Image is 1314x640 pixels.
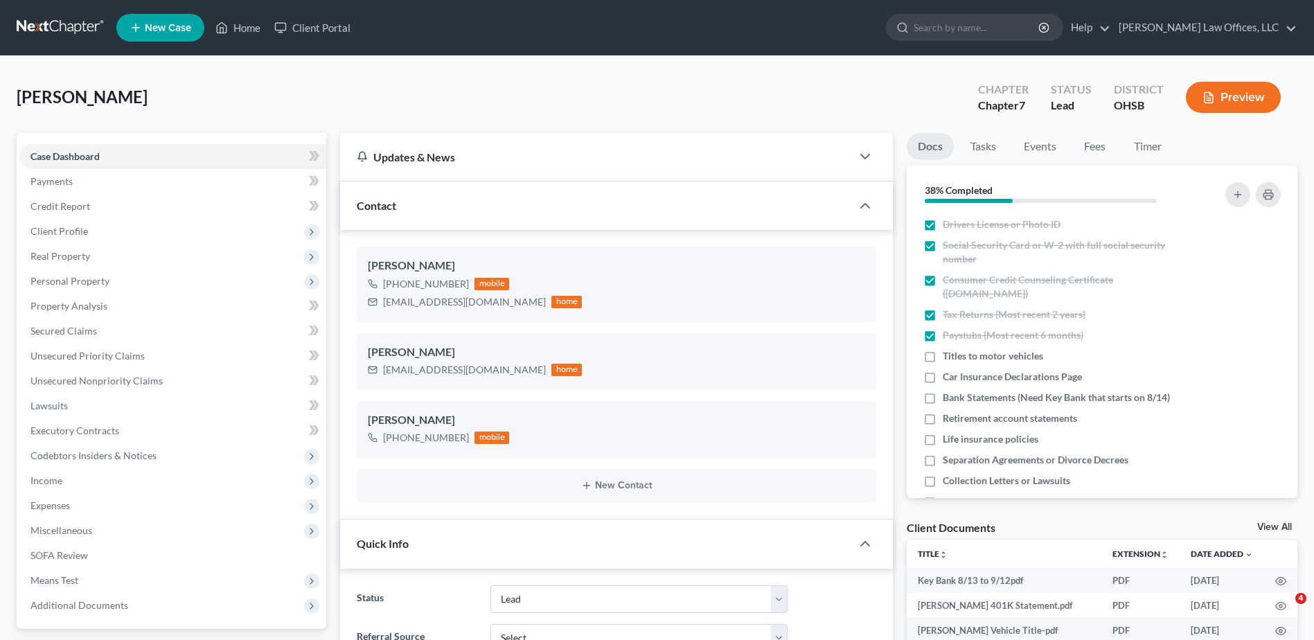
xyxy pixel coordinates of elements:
span: Credit Report [30,200,90,212]
button: Preview [1186,82,1281,113]
span: Paystubs (Most recent 6 months) [943,328,1083,342]
span: Lawsuits [30,400,68,411]
a: Help [1064,15,1110,40]
span: Drivers License or Photo ID [943,217,1060,231]
td: PDF [1101,593,1180,618]
div: District [1114,82,1164,98]
div: [PERSON_NAME] [368,258,865,274]
span: 4 [1295,593,1306,604]
div: mobile [474,432,509,444]
td: [DATE] [1180,593,1264,618]
a: Extensionunfold_more [1112,549,1169,559]
a: Unsecured Priority Claims [19,344,326,368]
a: Home [208,15,267,40]
span: SOFA Review [30,549,88,561]
td: [DATE] [1180,568,1264,593]
a: Executory Contracts [19,418,326,443]
div: Chapter [978,98,1029,114]
span: New Case [145,23,191,33]
div: Updates & News [357,150,835,164]
span: Social Security Card or W-2 with full social security number [943,238,1188,266]
i: unfold_more [939,551,948,559]
div: home [551,364,582,376]
span: [PERSON_NAME] [17,87,148,107]
span: Means Test [30,574,78,586]
span: Titles to motor vehicles [943,349,1043,363]
span: Case Dashboard [30,150,100,162]
a: Property Analysis [19,294,326,319]
span: Income [30,474,62,486]
a: SOFA Review [19,543,326,568]
div: [EMAIL_ADDRESS][DOMAIN_NAME] [383,295,546,309]
span: Executory Contracts [30,425,119,436]
span: Personal Property [30,275,109,287]
span: Tax Returns (Most recent 2 years) [943,308,1085,321]
div: Client Documents [907,520,995,535]
a: [PERSON_NAME] Law Offices, LLC [1112,15,1297,40]
a: Date Added expand_more [1191,549,1253,559]
a: Events [1013,133,1067,160]
span: Bank Statements (Need Key Bank that starts on 8/14) [943,391,1170,405]
a: Timer [1123,133,1173,160]
a: Titleunfold_more [918,549,948,559]
span: 7 [1019,98,1025,112]
span: Car Insurance Declarations Page [943,370,1082,384]
span: Unsecured Nonpriority Claims [30,375,163,386]
strong: 38% Completed [925,184,993,196]
a: Payments [19,169,326,194]
a: Fees [1073,133,1117,160]
a: Tasks [959,133,1007,160]
span: Separation Agreements or Divorce Decrees [943,453,1128,467]
td: PDF [1101,568,1180,593]
span: Codebtors Insiders & Notices [30,450,157,461]
div: [PERSON_NAME] [368,412,865,429]
a: View All [1257,522,1292,532]
button: New Contact [368,480,865,491]
a: Lawsuits [19,393,326,418]
label: Status [350,585,483,613]
div: OHSB [1114,98,1164,114]
span: Property Analysis [30,300,107,312]
span: Quick Info [357,537,409,550]
td: Key Bank 8/13 to 9/12pdf [907,568,1101,593]
iframe: Intercom live chat [1267,593,1300,626]
div: [PHONE_NUMBER] [383,277,469,291]
span: Miscellaneous [30,524,92,536]
td: [PERSON_NAME] 401K Statement.pdf [907,593,1101,618]
input: Search by name... [914,15,1040,40]
div: Lead [1051,98,1092,114]
span: Additional Documents [30,599,128,611]
span: Payments [30,175,73,187]
i: unfold_more [1160,551,1169,559]
span: Contact [357,199,396,212]
span: Expenses [30,499,70,511]
div: mobile [474,278,509,290]
a: Secured Claims [19,319,326,344]
i: expand_more [1245,551,1253,559]
div: home [551,296,582,308]
span: Secured Claims [30,325,97,337]
div: Chapter [978,82,1029,98]
a: Credit Report [19,194,326,219]
a: Unsecured Nonpriority Claims [19,368,326,393]
span: Collection Letters or Lawsuits [943,474,1070,488]
div: [PHONE_NUMBER] [383,431,469,445]
div: [EMAIL_ADDRESS][DOMAIN_NAME] [383,363,546,377]
span: Real Property [30,250,90,262]
span: Unsecured Priority Claims [30,350,145,362]
div: [PERSON_NAME] [368,344,865,361]
span: Retirement account statements [943,411,1077,425]
span: Life insurance policies [943,432,1038,446]
span: Payment [943,495,981,508]
a: Case Dashboard [19,144,326,169]
div: Status [1051,82,1092,98]
a: Docs [907,133,954,160]
span: Consumer Credit Counseling Certificate ([DOMAIN_NAME]) [943,273,1188,301]
a: Client Portal [267,15,357,40]
span: Client Profile [30,225,88,237]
